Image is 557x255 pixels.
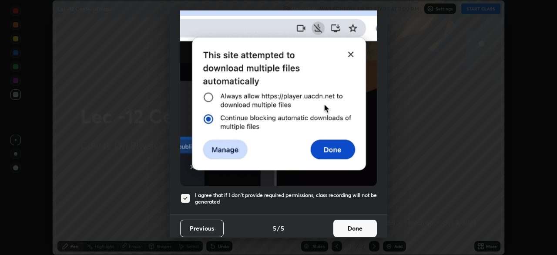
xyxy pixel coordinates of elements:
h4: / [277,224,280,233]
h4: 5 [273,224,276,233]
h4: 5 [281,224,284,233]
button: Previous [180,220,224,237]
button: Done [333,220,377,237]
h5: I agree that if I don't provide required permissions, class recording will not be generated [195,192,377,205]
